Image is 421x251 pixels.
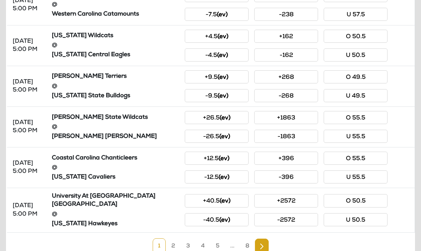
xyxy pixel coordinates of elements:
button: +162 [254,30,318,43]
strong: [US_STATE] Wildcats [52,33,113,39]
small: (ev) [219,217,230,223]
button: U 57.5 [324,8,388,21]
button: -2572 [254,213,318,226]
button: -9.5(ev) [185,89,249,102]
button: U 55.5 [324,130,388,143]
small: (ev) [219,134,230,140]
strong: University At [GEOGRAPHIC_DATA] [GEOGRAPHIC_DATA] [52,193,155,208]
button: U 55.5 [324,170,388,183]
div: @ [52,164,179,172]
button: +268 [254,70,318,83]
button: -40.5(ev) [185,213,249,226]
button: -396 [254,170,318,183]
button: U 50.5 [324,213,388,226]
div: [DATE] 5:00 PM [13,37,43,54]
button: +2572 [254,194,318,207]
button: -162 [254,48,318,62]
button: O 55.5 [324,111,388,124]
small: (ev) [217,12,228,18]
strong: Coastal Carolina Chanticleers [52,155,137,161]
button: -12.5(ev) [185,170,249,183]
small: (ev) [219,156,230,162]
div: @ [52,41,179,49]
button: +40.5(ev) [185,194,249,207]
strong: [PERSON_NAME] [PERSON_NAME] [52,134,157,140]
button: +396 [254,152,318,165]
button: O 49.5 [324,70,388,83]
button: O 55.5 [324,152,388,165]
button: U 50.5 [324,48,388,62]
button: -7.5(ev) [185,8,249,21]
div: @ [52,1,179,9]
div: [DATE] 5:00 PM [13,202,43,218]
button: -1863 [254,130,318,143]
small: (ev) [217,53,228,59]
div: [DATE] 5:00 PM [13,159,43,176]
small: (ev) [219,175,230,181]
small: (ev) [218,75,228,81]
button: -4.5(ev) [185,48,249,62]
strong: [PERSON_NAME] State Wildcats [52,115,148,121]
button: +9.5(ev) [185,70,249,83]
button: +4.5(ev) [185,30,249,43]
div: @ [52,123,179,131]
button: +1863 [254,111,318,124]
strong: [US_STATE] State Bulldogs [52,93,130,99]
button: -268 [254,89,318,102]
button: O 50.5 [324,194,388,207]
small: (ev) [218,34,228,40]
button: +26.5(ev) [185,111,249,124]
strong: Western Carolina Catamounts [52,11,139,17]
small: (ev) [218,93,228,99]
div: @ [52,210,179,218]
img: Next [260,244,263,249]
div: [DATE] 5:00 PM [13,119,43,135]
div: @ [52,82,179,91]
small: (ev) [220,198,231,204]
button: -26.5(ev) [185,130,249,143]
div: [DATE] 5:00 PM [13,78,43,94]
button: U 49.5 [324,89,388,102]
strong: [US_STATE] Central Eagles [52,52,130,58]
small: (ev) [220,115,231,121]
button: O 50.5 [324,30,388,43]
button: -238 [254,8,318,21]
strong: [US_STATE] Hawkeyes [52,221,117,227]
button: +12.5(ev) [185,152,249,165]
strong: [PERSON_NAME] Terriers [52,74,127,80]
strong: [US_STATE] Cavaliers [52,174,115,180]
